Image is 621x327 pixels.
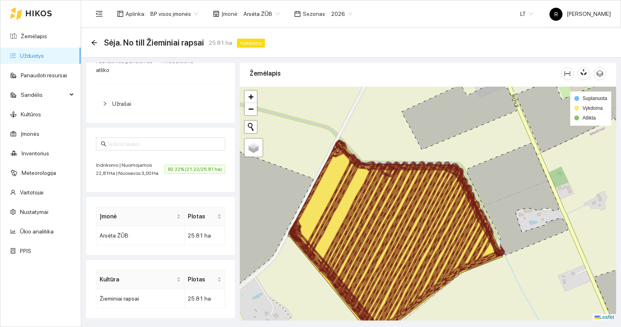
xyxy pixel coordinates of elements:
a: Zoom in [245,91,257,103]
a: Nustatymai [20,209,48,215]
a: Leaflet [595,314,614,320]
span: Kultūra [100,275,175,284]
span: Indrikonio | Nuomojamos 22,81Ha | Nuosavos 3,00 Ha [96,161,165,177]
span: Plotas [188,275,215,284]
a: Kultūros [21,111,41,118]
span: Sezonas : [303,9,326,18]
a: Layers [245,139,263,157]
a: PPIS [20,248,31,254]
th: this column's title is Įmonė,this column is sortable [96,207,185,226]
span: − [248,104,254,114]
div: Atgal [91,39,98,46]
span: arrow-left [91,39,98,46]
button: menu-fold [91,6,107,22]
th: this column's title is Plotas,this column is sortable [185,207,225,226]
span: Sėja. No till Žieminiai rapsai [104,36,204,49]
span: Aplinka : [126,9,145,18]
a: Vartotojai [20,189,43,196]
a: Užduotys [20,52,44,59]
span: Įmonė [100,212,175,221]
span: Suplanuota [582,96,607,101]
span: Atlikta [582,115,596,121]
td: Žieminiai rapsai [96,289,185,308]
div: Užrašai [96,94,225,113]
span: menu-fold [96,10,103,17]
span: Plotas [188,212,215,221]
a: Įmonės [21,131,39,137]
span: [PERSON_NAME] [549,11,611,17]
input: Ieškoti lauko [108,140,220,148]
span: Vykdoma [237,39,265,48]
a: Panaudoti resursai [21,72,67,78]
span: Arsėta ŽŪB [243,8,280,20]
span: search [101,141,106,147]
td: 25.81 ha [185,226,225,245]
span: column-width [561,70,573,77]
span: BP visos įmonės [150,8,198,20]
span: right [102,101,107,106]
span: layout [117,11,124,17]
a: Inventorius [22,150,49,157]
a: Zoom out [245,103,257,115]
span: 82.22% (21.22/25.81 ha) [165,165,225,174]
th: this column's title is Plotas,this column is sortable [185,270,225,289]
td: 25.81 ha [185,289,225,308]
span: R [554,8,558,21]
a: Meteorologija [22,170,56,176]
a: Žemėlapis [21,33,47,39]
button: column-width [561,67,574,80]
span: + [248,92,254,102]
span: Užrašai [112,100,131,107]
span: Vykdoma [582,105,603,111]
span: 25.81 ha [209,38,232,47]
div: Žemėlapis [250,62,561,85]
span: Sandėlis [21,87,67,103]
td: Arsėta ŽŪB [96,226,185,245]
span: Įmonė : [221,9,239,18]
span: calendar [294,11,301,17]
th: this column's title is Kultūra,this column is sortable [96,270,185,289]
span: shop [213,11,219,17]
span: 2026 [331,8,352,20]
a: Ūkio analitika [20,228,54,235]
span: LT [520,8,533,20]
button: Initiate a new search [245,121,257,133]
